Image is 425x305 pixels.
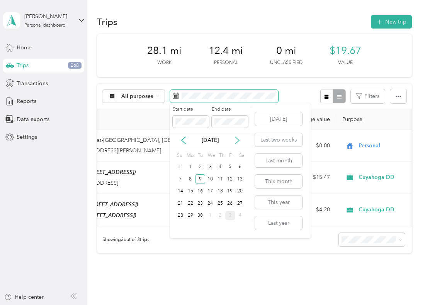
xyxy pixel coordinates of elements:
div: Fr [228,150,235,161]
span: Work ([STREET_ADDRESS]) [70,212,136,218]
p: Unclassified [270,59,303,66]
div: 7 [175,174,185,184]
div: 13 [235,174,245,184]
div: 9 [195,174,205,184]
div: Th [218,150,225,161]
span: [STREET_ADDRESS][PERSON_NAME] [69,147,161,154]
button: [DATE] [255,112,302,126]
h1: Trips [97,18,117,26]
button: Filters [351,89,385,103]
div: 30 [195,211,205,221]
span: Reports [17,97,36,105]
button: Last two weeks [255,133,302,147]
div: Sa [238,150,245,161]
div: 11 [215,174,225,184]
div: 6 [235,162,245,172]
iframe: Everlance-gr Chat Button Frame [382,262,425,305]
span: Home [17,44,32,52]
div: 25 [215,199,225,208]
div: We [206,150,215,161]
div: 2 [195,162,205,172]
div: 4 [235,211,245,221]
div: 17 [205,187,215,196]
span: $19.67 [330,45,361,57]
div: 22 [185,199,195,208]
span: Transactions [17,79,48,88]
div: 3 [205,162,215,172]
div: Mo [185,150,194,161]
div: 29 [185,211,195,221]
span: Trips [17,61,29,69]
span: Home ([STREET_ADDRESS]) [70,201,138,207]
th: Locations [26,109,204,130]
div: [PERSON_NAME] [24,12,73,20]
div: 1 [205,211,215,221]
div: 20 [235,187,245,196]
button: This year [255,195,302,209]
button: Last year [255,216,302,230]
div: Personal dashboard [24,23,66,28]
p: Personal [214,59,238,66]
div: 1 [185,162,195,172]
div: 5 [225,162,235,172]
div: 31 [175,162,185,172]
p: Value [338,59,353,66]
div: 4 [215,162,225,172]
div: Su [175,150,183,161]
div: 24 [205,199,215,208]
div: Tu [196,150,204,161]
div: 26 [225,199,235,208]
button: Last month [255,154,302,167]
span: Work ([STREET_ADDRESS]) [69,169,136,175]
div: 15 [185,187,195,196]
div: 23 [195,199,205,208]
div: 21 [175,199,185,208]
span: 268 [68,62,82,69]
span: All purposes [121,94,153,99]
button: This month [255,175,302,188]
div: 2 [215,211,225,221]
div: 10 [205,174,215,184]
span: Showing 3 out of 3 trips [97,236,149,243]
div: 14 [175,187,185,196]
button: New trip [371,15,412,29]
div: 3 [225,211,235,221]
div: 19 [225,187,235,196]
div: 18 [215,187,225,196]
div: 8 [185,174,195,184]
span: Data exports [17,115,49,123]
label: Start date [173,106,209,113]
span: 12.4 mi [209,45,243,57]
div: 12 [225,174,235,184]
label: End date [212,106,248,113]
div: 27 [235,199,245,208]
button: Help center [4,293,44,301]
p: [DATE] [194,136,226,144]
p: Work [157,59,172,66]
div: 16 [195,187,205,196]
span: 28.1 mi [147,45,182,57]
span: Settings [17,133,37,141]
div: 28 [175,211,185,221]
span: 0 mi [276,45,296,57]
